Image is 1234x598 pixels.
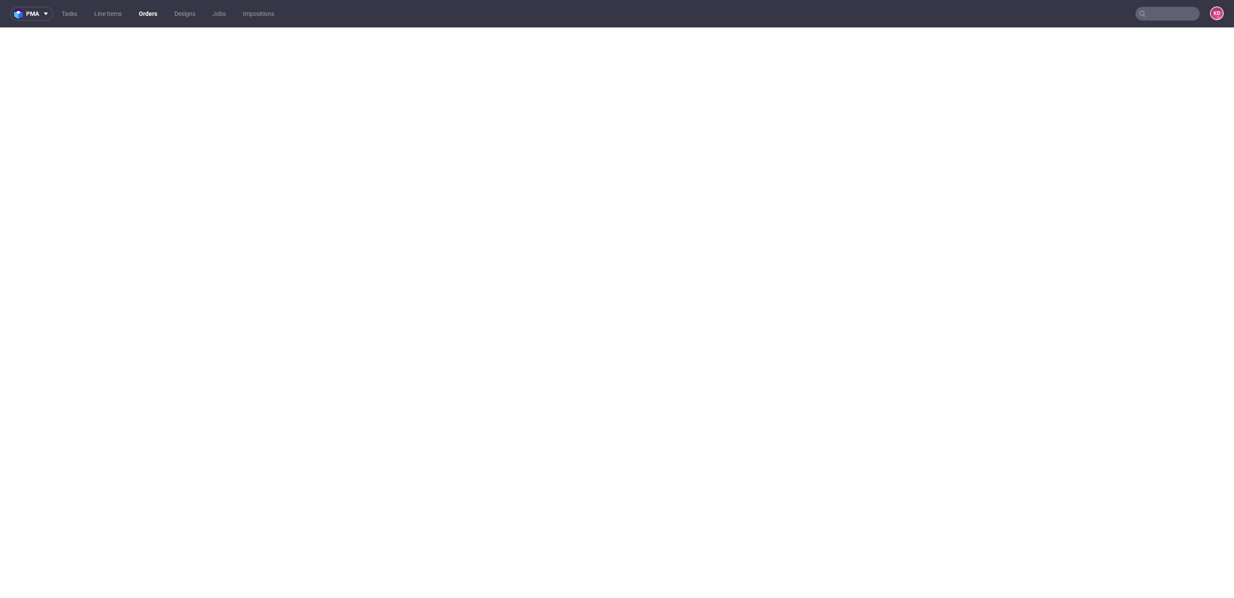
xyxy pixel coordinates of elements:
a: Tasks [57,7,82,21]
a: Impositions [238,7,279,21]
figcaption: KD [1211,7,1223,19]
span: pma [26,11,39,17]
button: pma [10,7,53,21]
a: Line Items [89,7,127,21]
a: Designs [169,7,201,21]
img: logo [14,9,26,19]
a: Orders [134,7,162,21]
a: Jobs [207,7,231,21]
